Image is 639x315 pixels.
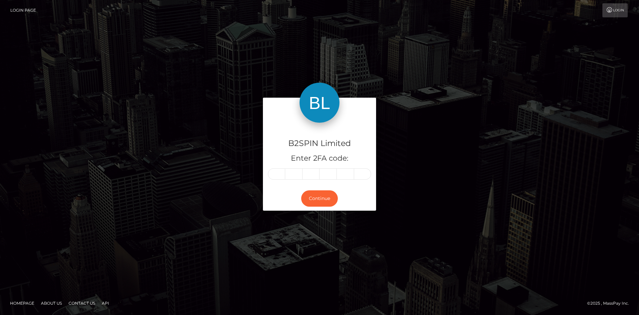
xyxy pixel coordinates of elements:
[7,298,37,308] a: Homepage
[587,300,634,307] div: © 2025 , MassPay Inc.
[268,138,371,149] h4: B2SPIN Limited
[300,83,339,123] img: B2SPIN Limited
[301,190,338,207] button: Continue
[38,298,65,308] a: About Us
[602,3,628,17] a: Login
[10,3,36,17] a: Login Page
[66,298,98,308] a: Contact Us
[268,153,371,164] h5: Enter 2FA code:
[99,298,112,308] a: API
